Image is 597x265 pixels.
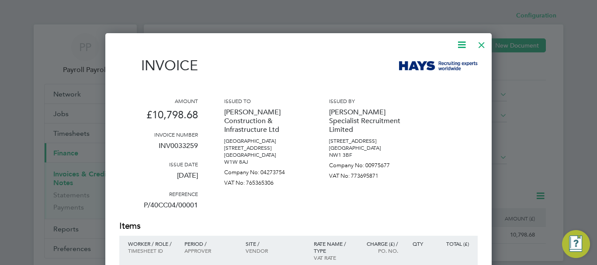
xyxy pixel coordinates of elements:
p: £10,798.68 [119,104,198,131]
h2: Items [119,220,478,232]
p: P/40CC04/00001 [119,197,198,220]
p: Period / [184,240,236,247]
p: NW1 3BF [329,151,408,158]
p: [STREET_ADDRESS] [329,138,408,145]
p: Total (£) [432,240,469,247]
p: VAT No: 765365306 [224,176,303,186]
p: Po. No. [360,247,398,254]
h3: Issued to [224,97,303,104]
p: INV0033259 [119,138,198,161]
p: [STREET_ADDRESS] [224,145,303,151]
h3: Issue date [119,161,198,168]
p: [GEOGRAPHIC_DATA] [224,138,303,145]
p: [GEOGRAPHIC_DATA] [224,151,303,158]
p: Company No: 00975677 [329,158,408,169]
h3: Amount [119,97,198,104]
h3: Reference [119,190,198,197]
p: VAT No: 773695871 [329,169,408,179]
p: Vendor [246,247,305,254]
p: Approver [184,247,236,254]
p: Rate name / type [314,240,352,254]
button: Engage Resource Center [562,230,590,258]
p: Site / [246,240,305,247]
p: [PERSON_NAME] Construction & Infrastructure Ltd [224,104,303,138]
p: [GEOGRAPHIC_DATA] [329,145,408,151]
p: Worker / Role / [128,240,176,247]
p: [PERSON_NAME] Specialist Recruitment Limited [329,104,408,138]
h3: Invoice number [119,131,198,138]
p: [DATE] [119,168,198,190]
p: Timesheet ID [128,247,176,254]
p: Company No: 04273754 [224,165,303,176]
p: QTY [407,240,423,247]
h3: Issued by [329,97,408,104]
p: W1W 8AJ [224,158,303,165]
p: Charge (£) / [360,240,398,247]
h1: Invoice [119,57,198,74]
img: hays-logo-remittance.png [399,61,478,70]
p: VAT rate [314,254,352,261]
